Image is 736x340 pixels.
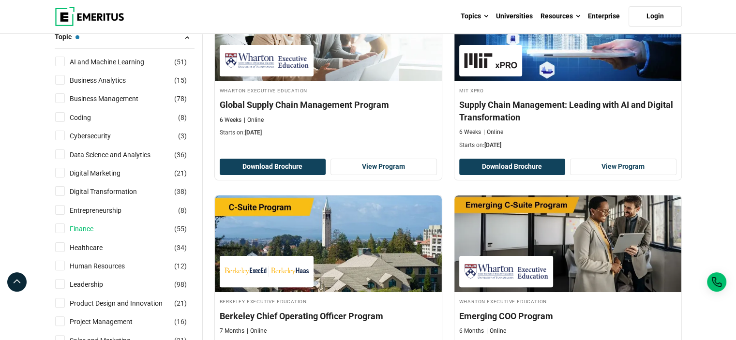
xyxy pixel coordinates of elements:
[180,207,184,214] span: 8
[177,318,184,325] span: 16
[70,298,182,309] a: Product Design and Innovation
[174,298,187,309] span: ( )
[629,6,682,27] a: Login
[330,159,437,175] a: View Program
[220,99,437,111] h4: Global Supply Chain Management Program
[174,149,187,160] span: ( )
[464,50,517,72] img: MIT xPRO
[174,242,187,253] span: ( )
[178,205,187,216] span: ( )
[180,114,184,121] span: 8
[454,195,681,292] img: Emerging COO Program | Online Supply Chain and Operations Course
[174,186,187,197] span: ( )
[570,159,676,175] a: View Program
[177,76,184,84] span: 15
[459,159,566,175] button: Download Brochure
[177,151,184,159] span: 36
[70,242,122,253] a: Healthcare
[486,327,506,335] p: Online
[225,261,309,282] img: Berkeley Executive Education
[55,31,79,42] span: Topic
[174,57,187,67] span: ( )
[177,95,184,103] span: 78
[177,281,184,288] span: 98
[70,261,144,271] a: Human Resources
[220,86,437,94] h4: Wharton Executive Education
[244,116,264,124] p: Online
[459,141,676,149] p: Starts on:
[174,223,187,234] span: ( )
[177,58,184,66] span: 51
[55,30,195,44] button: Topic
[220,310,437,322] h4: Berkeley Chief Operating Officer Program
[220,327,244,335] p: 7 Months
[70,131,130,141] a: Cybersecurity
[459,128,481,136] p: 6 Weeks
[220,129,437,137] p: Starts on:
[174,75,187,86] span: ( )
[70,223,113,234] a: Finance
[177,188,184,195] span: 38
[70,316,152,327] a: Project Management
[70,279,122,290] a: Leadership
[247,327,267,335] p: Online
[70,57,164,67] a: AI and Machine Learning
[178,112,187,123] span: ( )
[70,93,158,104] a: Business Management
[177,169,184,177] span: 21
[215,195,442,292] img: Berkeley Chief Operating Officer Program | Online Supply Chain and Operations Course
[180,132,184,140] span: 3
[177,225,184,233] span: 55
[174,261,187,271] span: ( )
[70,205,141,216] a: Entrepreneurship
[177,299,184,307] span: 21
[459,310,676,322] h4: Emerging COO Program
[70,186,156,197] a: Digital Transformation
[174,279,187,290] span: ( )
[459,297,676,305] h4: Wharton Executive Education
[70,149,170,160] a: Data Science and Analytics
[483,128,503,136] p: Online
[459,86,676,94] h4: MIT xPRO
[459,99,676,123] h4: Supply Chain Management: Leading with AI and Digital Transformation
[220,116,241,124] p: 6 Weeks
[464,261,548,282] img: Wharton Executive Education
[70,112,110,123] a: Coding
[70,75,145,86] a: Business Analytics
[178,131,187,141] span: ( )
[174,168,187,178] span: ( )
[245,129,262,136] span: [DATE]
[174,316,187,327] span: ( )
[177,244,184,251] span: 34
[174,93,187,104] span: ( )
[459,327,484,335] p: 6 Months
[225,50,309,72] img: Wharton Executive Education
[220,159,326,175] button: Download Brochure
[220,297,437,305] h4: Berkeley Executive Education
[70,168,140,178] a: Digital Marketing
[177,262,184,270] span: 12
[484,142,501,148] span: [DATE]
